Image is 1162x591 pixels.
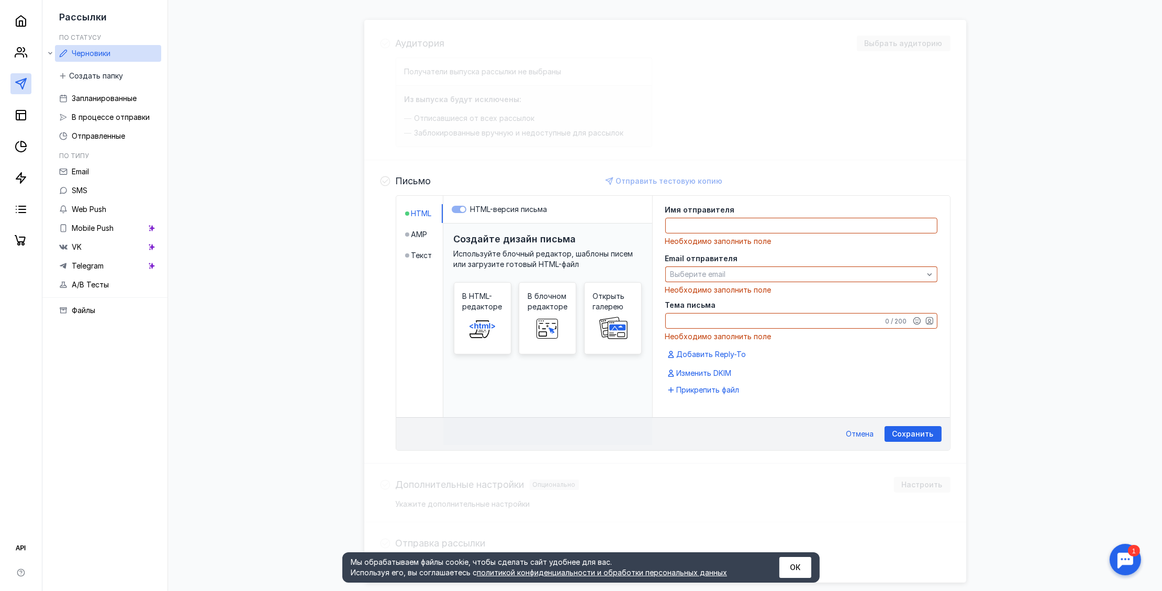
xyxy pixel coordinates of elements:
span: В блочном редакторе [528,291,567,312]
span: Файлы [72,306,95,315]
span: Отмена [846,430,874,439]
a: политикой конфиденциальности и обработки персональных данных [477,568,727,577]
h5: По типу [59,152,89,160]
span: Отправленные [72,131,125,140]
span: Telegram [72,261,104,270]
div: 1 [24,6,36,18]
span: Изменить DKIM [677,368,732,378]
a: Mobile Push [55,220,161,237]
a: Отправленные [55,128,161,144]
h3: Создайте дизайн письма [454,233,576,244]
span: HTML [411,208,432,219]
span: Добавить Reply-To [677,349,746,360]
span: Email [72,167,89,176]
button: Выберите email [665,266,937,282]
a: Email [55,163,161,180]
a: SMS [55,182,161,199]
span: Email отправителя [665,255,738,262]
a: Черновики [55,45,161,62]
span: Открыть галерею [593,291,633,312]
span: VK [72,242,82,251]
a: A/B Тесты [55,276,161,293]
span: В процессе отправки [72,113,150,121]
div: Необходимо заполнить поле [665,331,937,342]
span: Прикрепить файл [677,385,740,395]
span: Mobile Push [72,224,114,232]
h4: Письмо [396,176,431,186]
button: ОК [779,557,811,578]
span: Рассылки [59,12,107,23]
a: Web Push [55,201,161,218]
span: Запланированные [72,94,137,103]
span: Выберите email [671,270,726,278]
span: Создать папку [69,72,123,81]
div: Необходимо заполнить поле [665,236,937,247]
span: Текст [411,250,432,261]
a: VK [55,239,161,255]
span: Тема письма [665,302,716,309]
span: Используйте блочный редактор, шаблоны писем или загрузите готовый HTML-файл [454,249,633,269]
button: Сохранить [885,426,942,442]
div: Необходимо заполнить поле [665,285,937,295]
a: В процессе отправки [55,109,161,126]
span: SMS [72,186,87,195]
h5: По статусу [59,34,101,41]
button: Прикрепить файл [665,384,744,396]
span: HTML-версия письма [471,205,548,214]
button: Добавить Reply-To [665,348,751,361]
span: Сохранить [892,430,934,439]
a: Telegram [55,258,161,274]
span: Черновики [72,49,110,58]
button: Отмена [841,426,879,442]
div: 0 / 200 [886,317,907,326]
span: AMP [411,229,428,240]
span: Имя отправителя [665,206,735,214]
span: Web Push [72,205,106,214]
span: В HTML-редакторе [463,291,502,312]
button: Создать папку [55,68,128,84]
div: Мы обрабатываем файлы cookie, чтобы сделать сайт удобнее для вас. Используя его, вы соглашаетесь c [351,557,754,578]
button: Изменить DKIM [665,367,736,380]
span: A/B Тесты [72,280,109,289]
a: Файлы [55,302,161,319]
a: Запланированные [55,90,161,107]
